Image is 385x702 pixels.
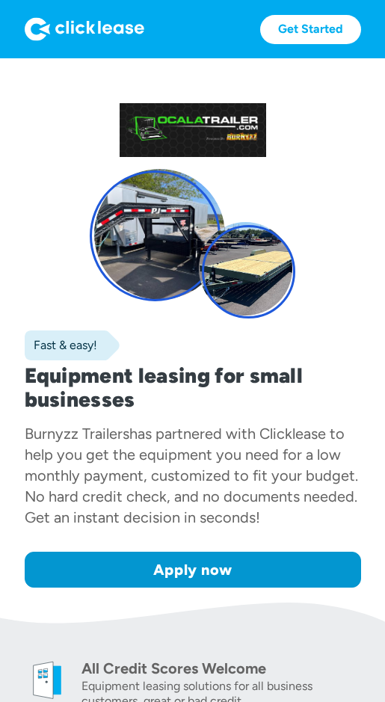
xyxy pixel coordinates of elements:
[81,658,361,679] div: All Credit Scores Welcome
[25,552,361,588] a: Apply now
[25,425,129,443] div: Burnyzz Trailers
[25,17,144,41] img: Logo
[25,425,358,526] div: has partnered with Clicklease to help you get the equipment you need for a low monthly payment, c...
[25,338,97,353] div: Fast & easy!
[25,363,361,411] h1: Equipment leasing for small businesses
[260,15,361,44] a: Get Started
